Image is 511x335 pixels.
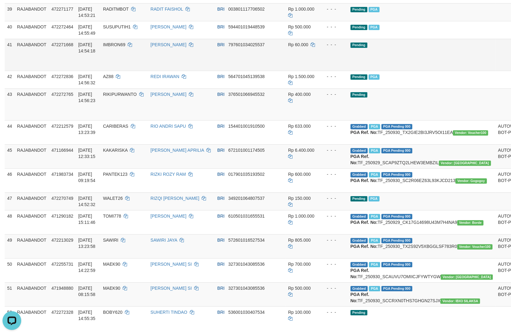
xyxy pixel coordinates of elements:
[150,42,186,47] a: [PERSON_NAME]
[228,74,265,79] span: Copy 564701045139538 to clipboard
[5,120,15,144] td: 44
[322,237,346,243] div: - - -
[369,238,380,243] span: Marked by adkaldo
[369,286,380,291] span: Marked by adkaditya
[2,2,21,21] button: Open LiveChat chat widget
[351,42,367,48] span: Pending
[78,286,96,297] span: [DATE] 08:15:58
[52,148,73,153] span: 471166944
[288,310,311,315] span: Rp 100.000
[351,268,369,279] b: PGA Ref. No:
[78,74,96,85] span: [DATE] 14:56:32
[5,258,15,282] td: 50
[217,196,224,201] span: BRI
[381,172,413,177] span: PGA Pending
[228,42,265,47] span: Copy 797601034025537 to clipboard
[15,210,49,234] td: RAJABANDOT
[52,262,73,267] span: 472255731
[5,21,15,39] td: 40
[381,148,413,153] span: PGA Pending
[351,124,368,129] span: Grabbed
[52,286,73,291] span: 471948880
[103,7,129,12] span: RADITMBOT
[369,148,380,153] span: Marked by adkaldo
[103,214,121,219] span: TOMI778
[217,42,224,47] span: BRI
[351,130,378,135] b: PGA Ref. No:
[322,309,346,315] div: - - -
[78,262,96,273] span: [DATE] 14:22:59
[351,92,367,97] span: Pending
[78,310,96,321] span: [DATE] 14:55:35
[322,195,346,201] div: - - -
[228,7,265,12] span: Copy 003801117706502 to clipboard
[150,262,192,267] a: [PERSON_NAME] SI
[103,74,113,79] span: AZ88
[351,7,367,12] span: Pending
[78,214,96,225] span: [DATE] 15:11:46
[288,92,311,97] span: Rp 400.000
[15,192,49,210] td: RAJABANDOT
[15,234,49,258] td: RAJABANDOT
[103,196,123,201] span: WALET26
[288,238,311,243] span: Rp 805.000
[217,262,224,267] span: BRI
[103,310,122,315] span: BOBY620
[217,238,224,243] span: BRI
[322,42,346,48] div: - - -
[217,7,224,12] span: BRI
[5,3,15,21] td: 39
[322,171,346,177] div: - - -
[5,192,15,210] td: 47
[288,196,311,201] span: Rp 150.000
[369,74,380,80] span: Marked by adkaldo
[288,24,311,29] span: Rp 500.000
[217,24,224,29] span: BRI
[52,92,73,97] span: 472272765
[348,168,496,192] td: TF_250930_SC2R06EZ63L93KJCD213
[15,168,49,192] td: RAJABANDOT
[351,310,367,315] span: Pending
[52,172,73,177] span: 471983734
[52,74,73,79] span: 472272836
[322,147,346,153] div: - - -
[52,196,73,201] span: 472270749
[103,262,120,267] span: MAEK90
[5,234,15,258] td: 49
[351,178,378,183] b: PGA Ref. No:
[228,24,265,29] span: Copy 594401019448539 to clipboard
[348,258,496,282] td: TF_250930_SCAUVU7OMIICJFYWTYGW
[52,42,73,47] span: 472271668
[228,172,265,177] span: Copy 017901035193502 to clipboard
[322,73,346,80] div: - - -
[217,148,224,153] span: BRI
[78,148,96,159] span: [DATE] 12:33:15
[288,214,314,219] span: Rp 1.000.000
[217,74,224,79] span: BRI
[78,196,96,207] span: [DATE] 14:52:32
[441,274,493,280] span: Vendor URL: https://secure10.1velocity.biz
[103,24,131,29] span: SUSUPUTIH1
[52,214,73,219] span: 471290182
[348,234,496,258] td: TF_250930_TX2S92V5XBGGLSF783R0
[5,210,15,234] td: 48
[150,92,186,97] a: [PERSON_NAME]
[369,214,380,219] span: Marked by adkaldo
[52,238,73,243] span: 472213029
[103,286,120,291] span: MAEK90
[103,238,118,243] span: SAWIRI
[288,286,311,291] span: Rp 500.000
[369,196,380,201] span: PGA
[351,214,368,219] span: Grabbed
[78,172,96,183] span: [DATE] 09:19:54
[103,172,127,177] span: PANTEK123
[381,214,413,219] span: PGA Pending
[288,124,311,129] span: Rp 633.000
[5,168,15,192] td: 46
[78,24,96,36] span: [DATE] 14:55:49
[15,39,49,71] td: RAJABANDOT
[150,238,177,243] a: SAWIRI JAYA
[453,130,488,135] span: Vendor URL: https://trx2.1velocity.biz
[440,298,480,304] span: Vendor URL: https://secure12.1velocity.biz
[351,286,368,291] span: Grabbed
